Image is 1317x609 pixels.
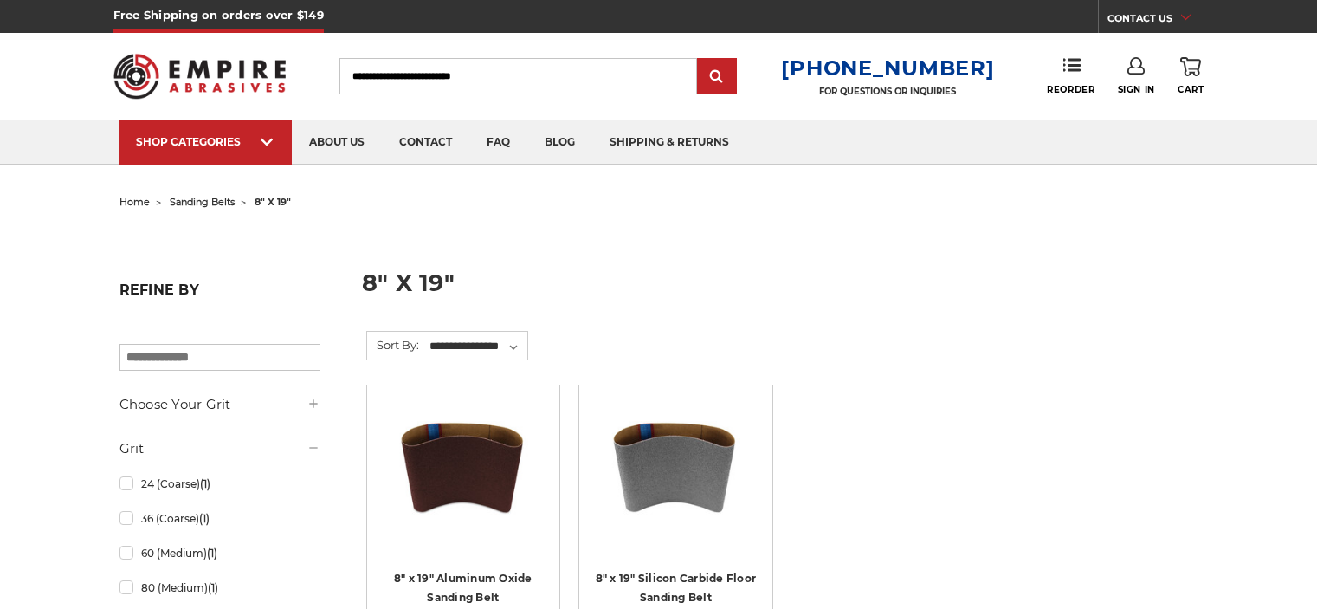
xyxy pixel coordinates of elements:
span: Reorder [1047,84,1094,95]
input: Submit [700,60,734,94]
a: Reorder [1047,57,1094,94]
a: 7-7-8" x 29-1-2 " Silicon Carbide belt for aggressive sanding on concrete and hardwood floors as ... [591,398,759,566]
a: about us [292,120,382,165]
select: Sort By: [427,334,527,360]
a: home [119,196,150,208]
a: blog [527,120,592,165]
span: (1) [207,547,217,560]
img: aluminum oxide 8x19 sanding belt [394,398,533,536]
a: sanding belts [170,196,235,208]
a: 80 (Medium) [119,573,320,603]
a: aluminum oxide 8x19 sanding belt [379,398,547,566]
h5: Choose Your Grit [119,394,320,415]
img: Empire Abrasives [113,42,287,110]
p: FOR QUESTIONS OR INQUIRIES [781,86,994,97]
a: [PHONE_NUMBER] [781,55,994,81]
span: Sign In [1118,84,1155,95]
a: faq [469,120,527,165]
span: Cart [1178,84,1204,95]
a: 60 (Medium) [119,538,320,568]
span: (1) [208,581,218,594]
a: 24 (Coarse) [119,469,320,499]
a: Cart [1178,57,1204,95]
a: 36 (Coarse) [119,503,320,534]
h5: Refine by [119,282,320,308]
img: 7-7-8" x 29-1-2 " Silicon Carbide belt for aggressive sanding on concrete and hardwood floors as ... [606,398,745,536]
h5: Grit [119,438,320,459]
span: 8" x 19" [255,196,291,208]
h1: 8" x 19" [362,271,1198,308]
span: (1) [199,512,210,525]
a: 8" x 19" Aluminum Oxide Sanding Belt [394,572,533,605]
a: shipping & returns [592,120,746,165]
a: CONTACT US [1107,9,1204,33]
a: contact [382,120,469,165]
label: Sort By: [367,332,419,358]
a: 8" x 19" Silicon Carbide Floor Sanding Belt [596,572,757,605]
div: SHOP CATEGORIES [136,135,274,148]
span: (1) [200,477,210,490]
